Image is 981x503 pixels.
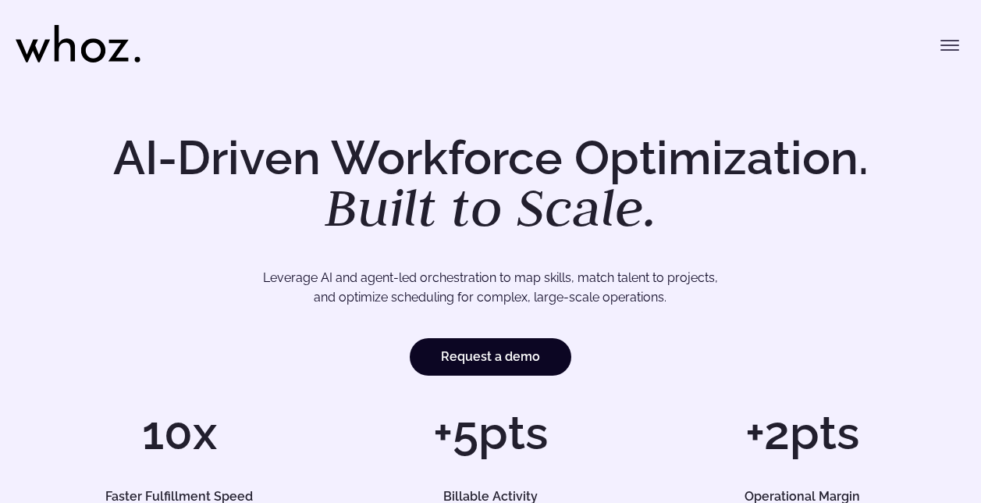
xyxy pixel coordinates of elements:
[325,173,657,241] em: Built to Scale.
[91,134,890,234] h1: AI-Driven Workforce Optimization.
[343,409,638,456] h1: +5pts
[654,409,950,456] h1: +2pts
[669,491,935,503] h5: Operational Margin
[31,409,327,456] h1: 10x
[46,491,312,503] h5: Faster Fulfillment Speed
[77,268,904,308] p: Leverage AI and agent-led orchestration to map skills, match talent to projects, and optimize sch...
[934,30,965,61] button: Toggle menu
[410,338,571,376] a: Request a demo
[357,491,624,503] h5: Billable Activity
